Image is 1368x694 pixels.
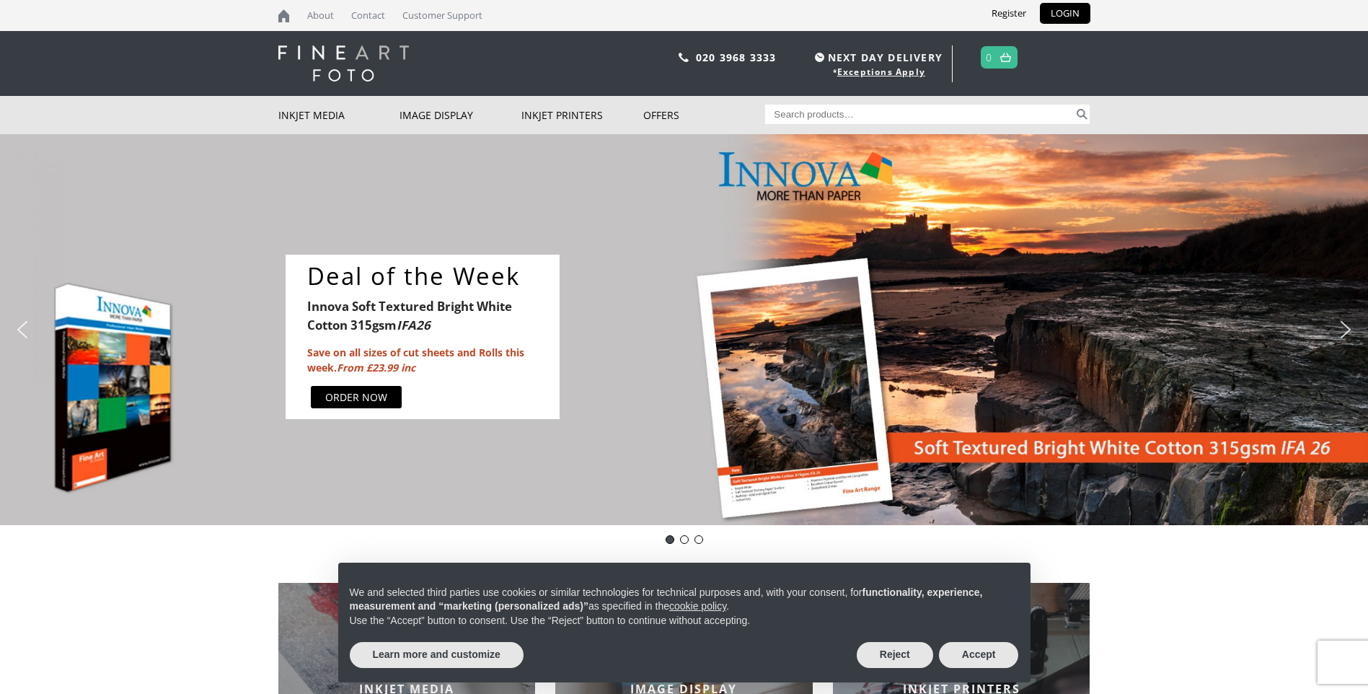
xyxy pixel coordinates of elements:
[765,105,1074,124] input: Search products…
[278,45,409,82] img: logo-white.svg
[857,642,933,668] button: Reject
[696,50,777,64] a: 020 3968 3333
[680,535,689,544] div: Innova-general
[337,361,415,374] i: From £23.99 inc
[986,47,992,68] a: 0
[669,600,726,612] a: cookie policy
[307,299,512,333] b: Innova Soft Textured Bright White Cotton 315gsm
[679,53,689,62] img: phone.svg
[1334,318,1357,341] img: next arrow
[327,551,1042,694] div: Notice
[643,96,765,134] a: Offers
[1000,53,1011,62] img: basket.svg
[11,318,34,341] img: previous arrow
[307,262,549,291] a: Deal of the Week
[939,642,1019,668] button: Accept
[837,66,925,78] a: Exceptions Apply
[981,3,1037,24] a: Register
[811,49,943,66] span: NEXT DAY DELIVERY
[307,345,545,375] p: Save on all sizes of cut sheets and Rolls this week.
[278,96,400,134] a: Inkjet Media
[1040,3,1090,24] a: LOGIN
[350,614,1019,628] p: Use the “Accept” button to consent. Use the “Reject” button to continue without accepting.
[663,532,706,547] div: Choose slide to display.
[350,642,524,668] button: Learn more and customize
[350,586,1019,614] p: We and selected third parties use cookies or similar technologies for technical purposes and, wit...
[311,386,402,408] a: ORDER NOW
[815,53,824,62] img: time.svg
[521,96,643,134] a: Inkjet Printers
[694,535,703,544] div: pinch book
[350,587,983,612] strong: functionality, experience, measurement and “marketing (personalized ads)”
[666,535,674,544] div: DOTD-Innova IFA26
[1074,105,1090,124] button: Search
[286,255,560,419] div: Deal of the WeekInnova Soft Textured Bright White Cotton 315gsmIFA26 Save on all sizes of cut she...
[400,96,521,134] a: Image Display
[397,317,431,333] i: IFA26
[325,390,387,405] div: ORDER NOW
